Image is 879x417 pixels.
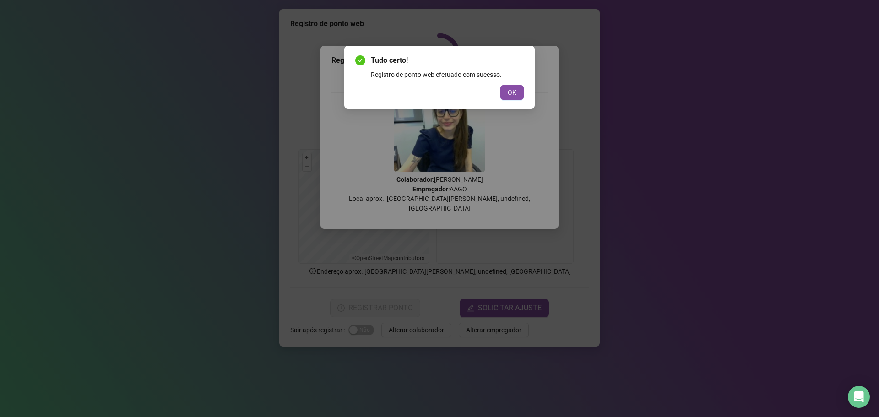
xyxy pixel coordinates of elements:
span: OK [508,87,516,97]
div: Registro de ponto web efetuado com sucesso. [371,70,524,80]
span: Tudo certo! [371,55,524,66]
button: OK [500,85,524,100]
div: Open Intercom Messenger [848,386,870,408]
span: check-circle [355,55,365,65]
